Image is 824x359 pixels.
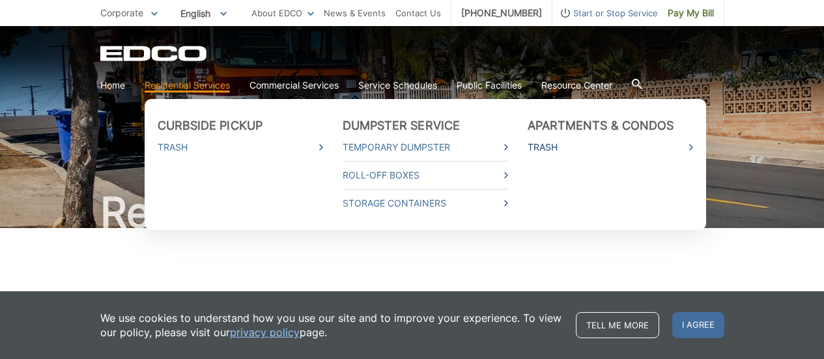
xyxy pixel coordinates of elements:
a: Residential Services [145,78,230,93]
h2: Residential Services [100,192,724,233]
a: privacy policy [230,325,300,339]
span: I agree [672,312,724,338]
span: Corporate [100,7,143,18]
p: We use cookies to understand how you use our site and to improve your experience. To view our pol... [100,311,563,339]
a: Resource Center [541,78,612,93]
a: Trash [158,140,323,154]
a: News & Events [324,6,386,20]
a: Apartments & Condos [528,119,674,133]
a: Curbside Pickup [158,119,263,133]
a: Trash [528,140,693,154]
span: English [171,3,236,24]
a: Contact Us [395,6,441,20]
a: Temporary Dumpster [343,140,508,154]
span: Pay My Bill [668,6,714,20]
a: Dumpster Service [343,119,461,133]
a: Roll-Off Boxes [343,168,508,182]
a: Tell me more [576,312,659,338]
a: Storage Containers [343,196,508,210]
a: EDCD logo. Return to the homepage. [100,46,208,61]
a: About EDCO [251,6,314,20]
a: Home [100,78,125,93]
a: Service Schedules [358,78,437,93]
a: Public Facilities [457,78,522,93]
a: Commercial Services [249,78,339,93]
